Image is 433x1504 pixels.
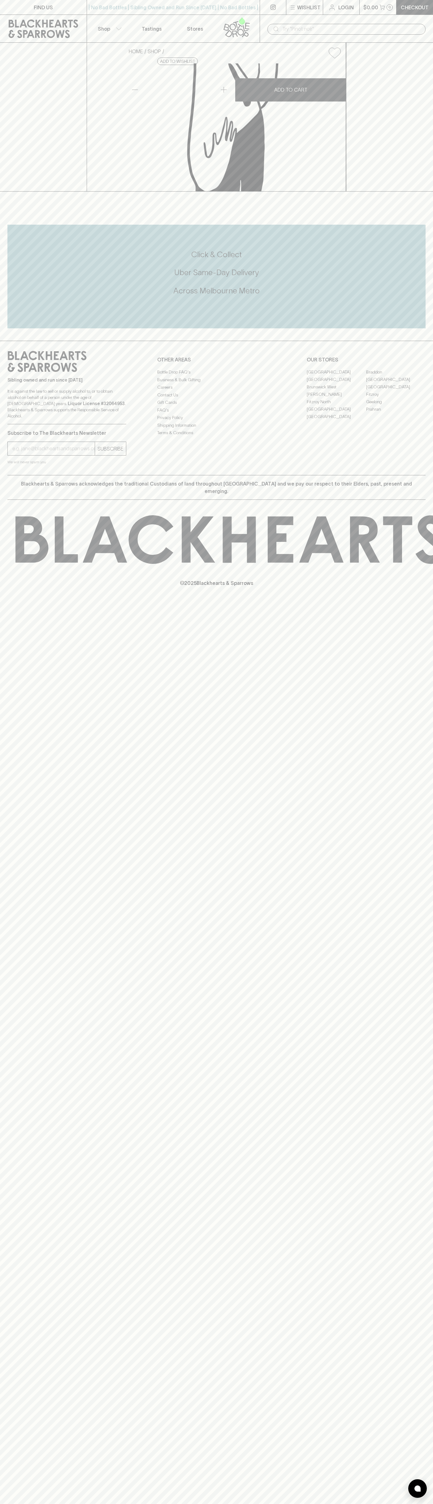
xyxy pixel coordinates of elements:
[366,391,426,398] a: Fitzroy
[157,376,276,383] a: Business & Bulk Gifting
[157,414,276,421] a: Privacy Policy
[130,15,173,42] a: Tastings
[157,391,276,399] a: Contact Us
[148,49,161,54] a: SHOP
[307,405,366,413] a: [GEOGRAPHIC_DATA]
[326,45,343,61] button: Add to wishlist
[157,356,276,363] p: OTHER AREAS
[366,405,426,413] a: Prahran
[401,4,429,11] p: Checkout
[7,286,426,296] h5: Across Melbourne Metro
[97,445,123,452] p: SUBSCRIBE
[157,58,198,65] button: Add to wishlist
[282,24,421,34] input: Try "Pinot noir"
[157,406,276,414] a: FAQ's
[307,376,366,383] a: [GEOGRAPHIC_DATA]
[98,25,110,32] p: Shop
[414,1485,421,1492] img: bubble-icon
[95,442,126,455] button: SUBSCRIBE
[129,49,143,54] a: HOME
[307,391,366,398] a: [PERSON_NAME]
[7,377,126,383] p: Sibling owned and run since [DATE]
[363,4,378,11] p: $0.00
[12,480,421,495] p: Blackhearts & Sparrows acknowledges the traditional Custodians of land throughout [GEOGRAPHIC_DAT...
[7,225,426,328] div: Call to action block
[157,421,276,429] a: Shipping Information
[187,25,203,32] p: Stores
[307,356,426,363] p: OUR STORES
[297,4,321,11] p: Wishlist
[7,388,126,419] p: It is against the law to sell or supply alcohol to, or to obtain alcohol on behalf of a person un...
[157,369,276,376] a: Bottle Drop FAQ's
[157,429,276,437] a: Terms & Conditions
[7,459,126,465] p: We will never spam you
[366,368,426,376] a: Braddon
[366,376,426,383] a: [GEOGRAPHIC_DATA]
[34,4,53,11] p: FIND US
[338,4,354,11] p: Login
[157,399,276,406] a: Gift Cards
[7,429,126,437] p: Subscribe to The Blackhearts Newsletter
[173,15,217,42] a: Stores
[68,401,125,406] strong: Liquor License #32064953
[274,86,307,93] p: ADD TO CART
[366,398,426,405] a: Geelong
[388,6,391,9] p: 0
[87,15,130,42] button: Shop
[124,63,346,191] img: Womens Work Beetroot Relish 115g
[307,413,366,420] a: [GEOGRAPHIC_DATA]
[366,383,426,391] a: [GEOGRAPHIC_DATA]
[7,249,426,260] h5: Click & Collect
[157,384,276,391] a: Careers
[142,25,162,32] p: Tastings
[235,78,346,102] button: ADD TO CART
[307,398,366,405] a: Fitzroy North
[7,267,426,278] h5: Uber Same-Day Delivery
[307,383,366,391] a: Brunswick West
[12,444,95,454] input: e.g. jane@blackheartsandsparrows.com.au
[307,368,366,376] a: [GEOGRAPHIC_DATA]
